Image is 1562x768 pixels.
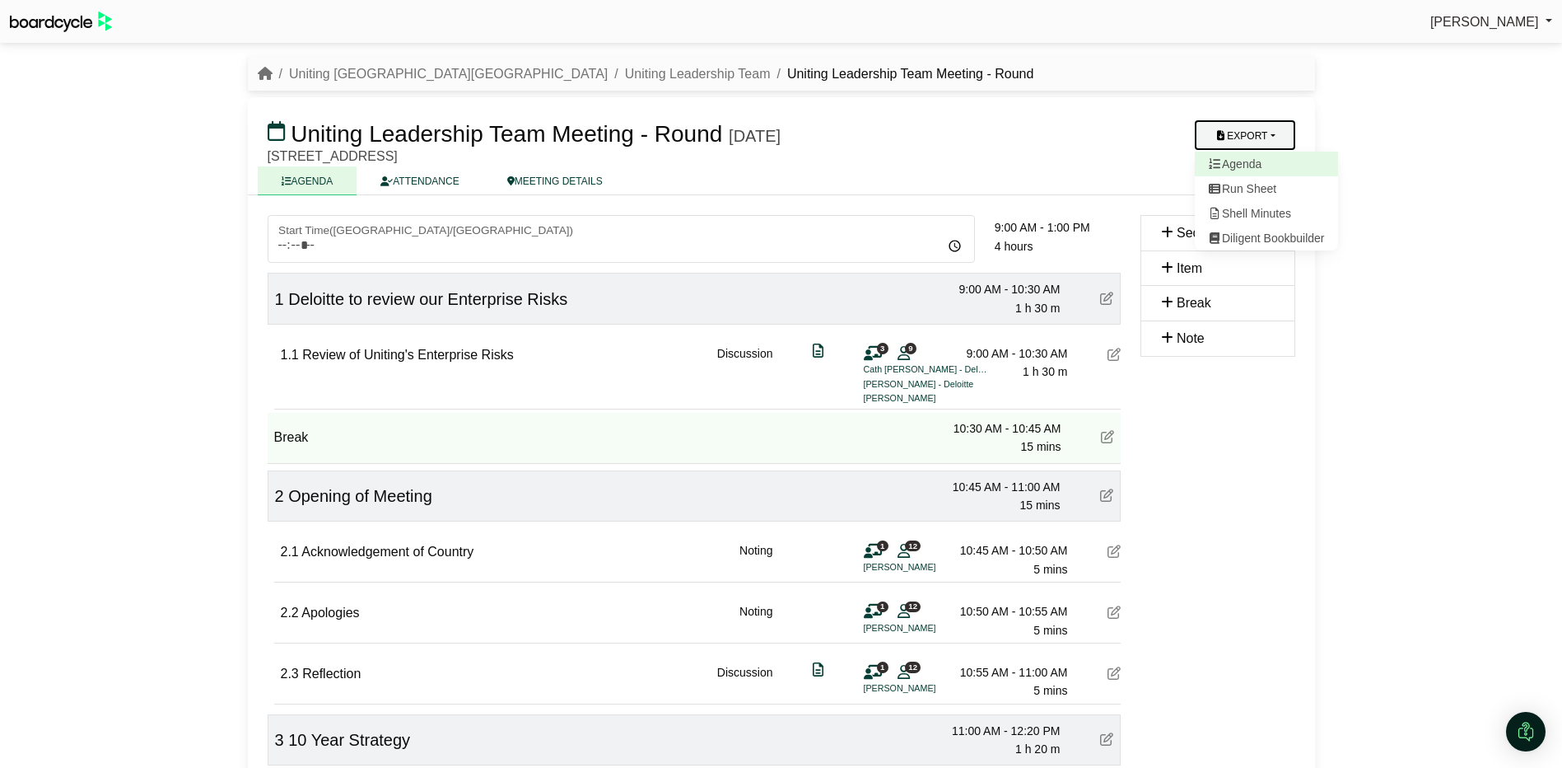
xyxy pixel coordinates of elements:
[864,363,987,377] li: Cath [PERSON_NAME] - Deloitte
[275,487,284,505] span: 2
[1195,226,1338,251] a: Diligent Bookbuilder
[275,290,284,308] span: 1
[905,602,921,612] span: 12
[301,545,473,559] span: Acknowledgement of Country
[1177,261,1202,275] span: Item
[1195,201,1338,226] a: Shell Minutes
[953,344,1068,363] div: 9:00 AM - 10:30 AM
[625,67,771,81] a: Uniting Leadership Team
[905,343,916,354] span: 9
[1019,499,1060,512] span: 15 mins
[995,218,1121,236] div: 9:00 AM - 1:00 PM
[953,663,1068,681] div: 10:55 AM - 11:00 AM
[877,602,888,612] span: 1
[945,722,1061,740] div: 11:00 AM - 12:20 PM
[357,166,483,195] a: ATTENDANCE
[281,545,299,559] span: 2.1
[1033,684,1067,697] span: 5 mins
[864,681,987,695] li: [PERSON_NAME]
[274,430,309,444] span: Break
[288,731,410,749] span: 10 Year Strategy
[864,391,987,405] li: [PERSON_NAME]
[1195,152,1338,176] a: Agenda
[275,731,284,749] span: 3
[945,280,1061,298] div: 9:00 AM - 10:30 AM
[1177,296,1211,310] span: Break
[877,343,888,354] span: 3
[739,602,772,639] div: Noting
[877,662,888,672] span: 1
[302,667,361,681] span: Reflection
[268,149,398,163] span: [STREET_ADDRESS]
[1430,15,1539,29] span: [PERSON_NAME]
[1430,12,1552,33] a: [PERSON_NAME]
[717,663,773,700] div: Discussion
[1177,226,1220,240] span: Section
[1506,712,1546,752] div: Open Intercom Messenger
[281,348,299,362] span: 1.1
[945,478,1061,496] div: 10:45 AM - 11:00 AM
[302,348,513,362] span: Review of Uniting's Enterprise Risks
[953,602,1068,620] div: 10:50 AM - 10:55 AM
[946,419,1061,438] div: 10:30 AM - 10:45 AM
[281,667,299,681] span: 2.3
[1023,365,1067,378] span: 1 h 30 m
[258,166,357,195] a: AGENDA
[291,121,722,147] span: Uniting Leadership Team Meeting - Round
[1177,331,1205,345] span: Note
[288,290,567,308] span: Deloitte to review our Enterprise Risks
[864,377,987,391] li: [PERSON_NAME] - Deloitte
[905,541,921,551] span: 12
[864,621,987,635] li: [PERSON_NAME]
[1015,302,1060,315] span: 1 h 30 m
[905,662,921,672] span: 12
[1015,742,1060,756] span: 1 h 20 m
[10,12,112,32] img: BoardcycleBlackGreen-aaafeed430059cb809a45853b8cf6d952af9d84e6e89e1f1685b34bfd5cb7d64.svg
[1020,440,1061,453] span: 15 mins
[1195,176,1338,201] a: Run Sheet
[1033,563,1067,576] span: 5 mins
[770,63,1033,85] li: Uniting Leadership Team Meeting - Round
[864,560,987,574] li: [PERSON_NAME]
[1033,624,1067,637] span: 5 mins
[953,541,1068,560] div: 10:45 AM - 10:50 AM
[739,541,772,578] div: Noting
[483,166,627,195] a: MEETING DETAILS
[301,606,359,620] span: Apologies
[717,344,773,405] div: Discussion
[288,487,432,505] span: Opening of Meeting
[729,126,781,146] div: [DATE]
[995,240,1033,253] span: 4 hours
[1195,120,1294,150] button: Export
[258,63,1034,85] nav: breadcrumb
[281,606,299,620] span: 2.2
[289,67,608,81] a: Uniting [GEOGRAPHIC_DATA][GEOGRAPHIC_DATA]
[877,541,888,551] span: 1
